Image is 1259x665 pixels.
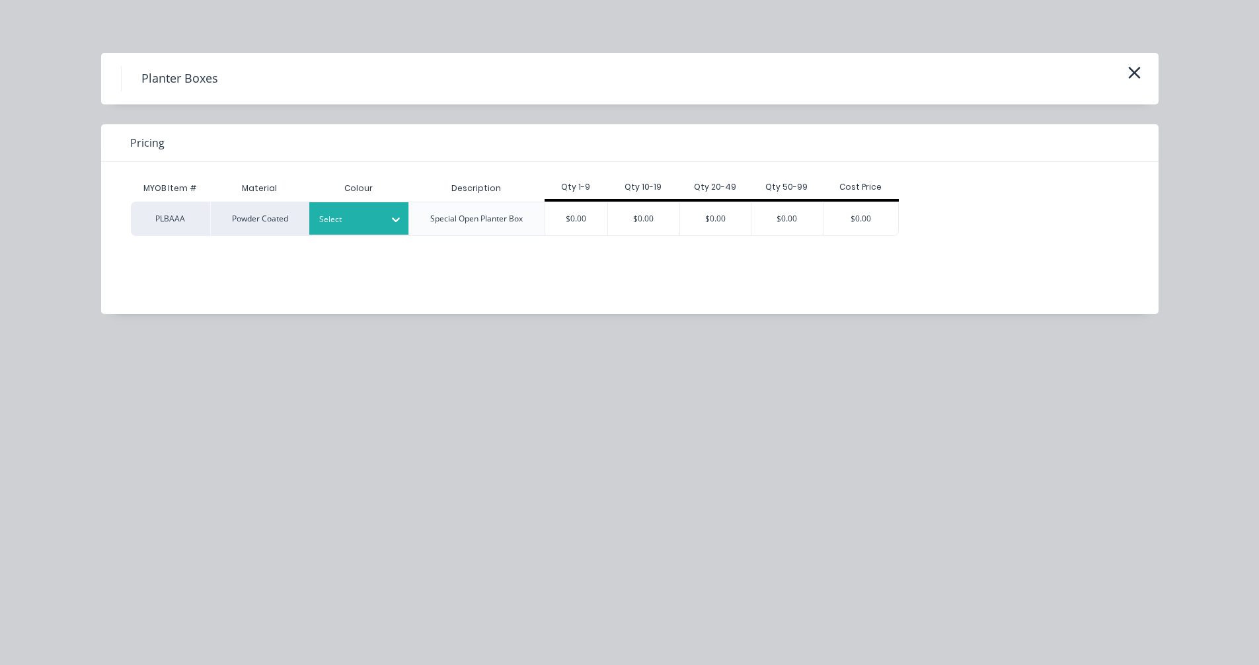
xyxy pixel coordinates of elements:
[607,181,679,193] div: Qty 10-19
[823,202,898,235] div: $0.00
[210,175,309,202] div: Material
[680,202,751,235] div: $0.00
[430,213,523,225] div: Special Open Planter Box
[210,202,309,236] div: Powder Coated
[130,135,165,151] span: Pricing
[751,202,823,235] div: $0.00
[545,202,608,235] div: $0.00
[545,181,608,193] div: Qty 1-9
[131,202,210,236] div: PLBAAA
[823,181,899,193] div: Cost Price
[121,66,238,91] h4: Planter Boxes
[751,181,823,193] div: Qty 50-99
[131,175,210,202] div: MYOB Item #
[608,202,679,235] div: $0.00
[309,175,408,202] div: Colour
[679,181,751,193] div: Qty 20-49
[441,172,512,205] div: Description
